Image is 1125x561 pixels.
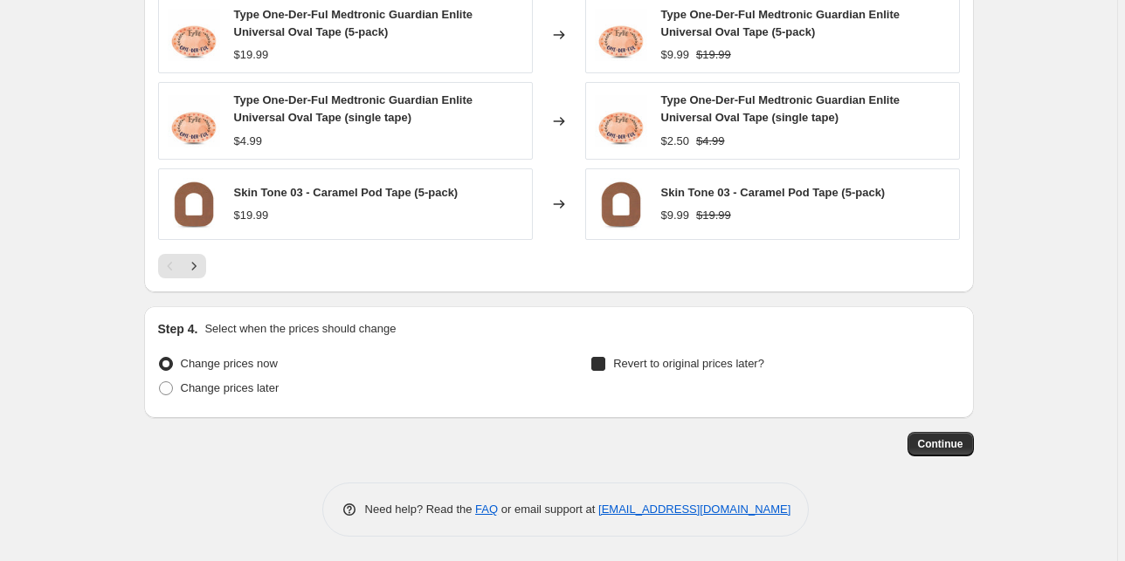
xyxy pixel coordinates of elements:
img: EMOV2021-TypeOneDerFul-temp-single_80x.jpg [168,9,220,61]
strike: $19.99 [696,46,731,64]
img: EMOV2021-TypeOneDerFul-temp-single_80x.jpg [595,95,647,147]
h2: Step 4. [158,320,198,338]
span: or email support at [498,503,598,516]
span: Type One-Der-Ful Medtronic Guardian Enlite Universal Oval Tape (5-pack) [661,8,901,38]
span: Continue [918,437,963,451]
span: Skin Tone 03 - Caramel Pod Tape (5-pack) [234,186,459,199]
span: Need help? Read the [365,503,476,516]
strike: $4.99 [696,133,725,150]
button: Next [182,254,206,278]
span: Change prices later [181,381,280,394]
a: FAQ [475,503,498,516]
p: Select when the prices should change [204,320,396,338]
span: Type One-Der-Ful Medtronic Guardian Enlite Universal Oval Tape (single tape) [234,93,473,124]
div: $19.99 [234,46,269,64]
img: EMOPST3-single_80x.jpg [168,178,220,230]
span: Revert to original prices later? [613,357,764,370]
div: $9.99 [661,46,690,64]
span: Type One-Der-Ful Medtronic Guardian Enlite Universal Oval Tape (5-pack) [234,8,473,38]
nav: Pagination [158,254,206,278]
strike: $19.99 [696,207,731,224]
span: Skin Tone 03 - Caramel Pod Tape (5-pack) [661,186,886,199]
div: $2.50 [661,133,690,150]
div: $9.99 [661,207,690,224]
button: Continue [908,432,974,456]
img: EMOV2021-TypeOneDerFul-temp-single_80x.jpg [168,95,220,147]
a: [EMAIL_ADDRESS][DOMAIN_NAME] [598,503,790,516]
div: $19.99 [234,207,269,224]
span: Change prices now [181,357,278,370]
div: $4.99 [234,133,263,150]
img: EMOV2021-TypeOneDerFul-temp-single_80x.jpg [595,9,647,61]
img: EMOPST3-single_80x.jpg [595,178,647,230]
span: Type One-Der-Ful Medtronic Guardian Enlite Universal Oval Tape (single tape) [661,93,901,124]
